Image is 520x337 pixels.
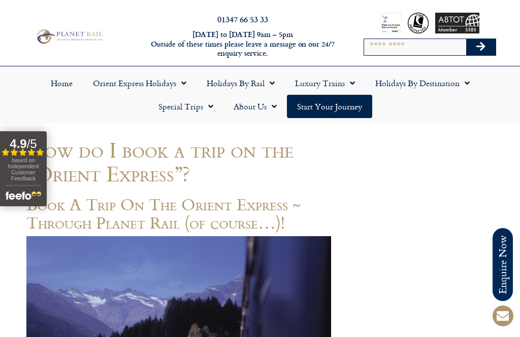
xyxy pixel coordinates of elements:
[365,71,480,95] a: Holidays by Destination
[41,71,83,95] a: Home
[223,95,287,118] a: About Us
[141,30,344,58] h6: [DATE] to [DATE] 9am – 5pm Outside of these times please leave a message on our 24/7 enquiry serv...
[34,28,105,45] img: Planet Rail Train Holidays Logo
[217,13,268,25] a: 01347 66 53 33
[83,71,197,95] a: Orient Express Holidays
[287,95,372,118] a: Start your Journey
[5,71,515,118] nav: Menu
[148,95,223,118] a: Special Trips
[285,71,365,95] a: Luxury Trains
[197,71,285,95] a: Holidays by Rail
[466,39,496,55] button: Search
